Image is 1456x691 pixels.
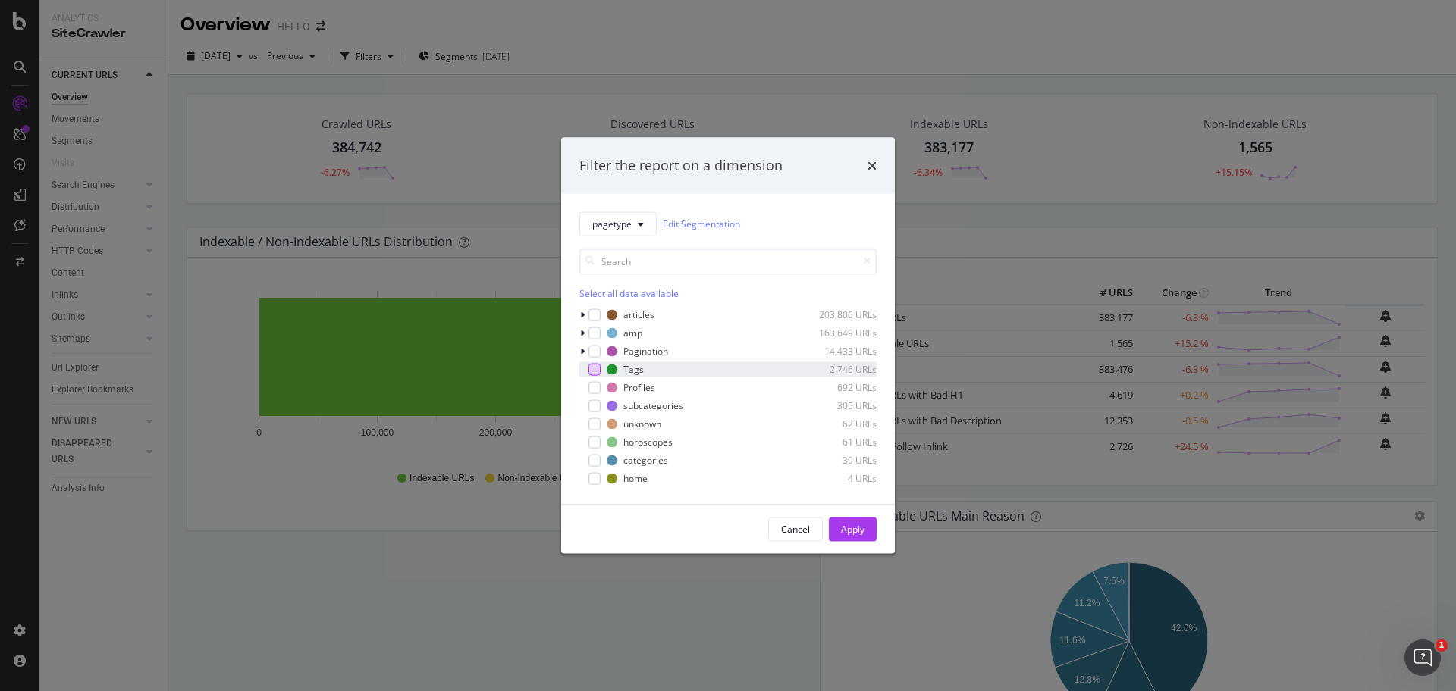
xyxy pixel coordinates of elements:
[592,217,632,230] span: pagetype
[802,345,877,358] div: 14,433 URLs
[1404,639,1441,676] iframe: Intercom live chat
[768,517,823,541] button: Cancel
[623,417,661,430] div: unknown
[802,472,877,485] div: 4 URLs
[781,523,810,536] div: Cancel
[663,216,740,232] a: Edit Segmentation
[802,308,877,321] div: 203,806 URLs
[623,308,654,321] div: articles
[623,381,655,394] div: Profiles
[802,399,877,412] div: 305 URLs
[579,248,877,274] input: Search
[802,327,877,339] div: 163,649 URLs
[579,156,783,176] div: Filter the report on a dimension
[579,286,877,299] div: Select all data available
[623,363,644,376] div: Tags
[623,345,668,358] div: Pagination
[802,417,877,430] div: 62 URLs
[623,454,668,467] div: categories
[802,436,877,449] div: 61 URLs
[561,138,895,554] div: modal
[802,381,877,394] div: 692 URLs
[623,472,648,485] div: home
[623,399,683,412] div: subcategories
[579,211,657,236] button: pagetype
[1436,639,1448,652] span: 1
[623,327,642,339] div: amp
[802,454,877,467] div: 39 URLs
[623,436,673,449] div: horoscopes
[802,363,877,376] div: 2,746 URLs
[841,523,864,536] div: Apply
[868,156,877,176] div: times
[829,517,877,541] button: Apply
